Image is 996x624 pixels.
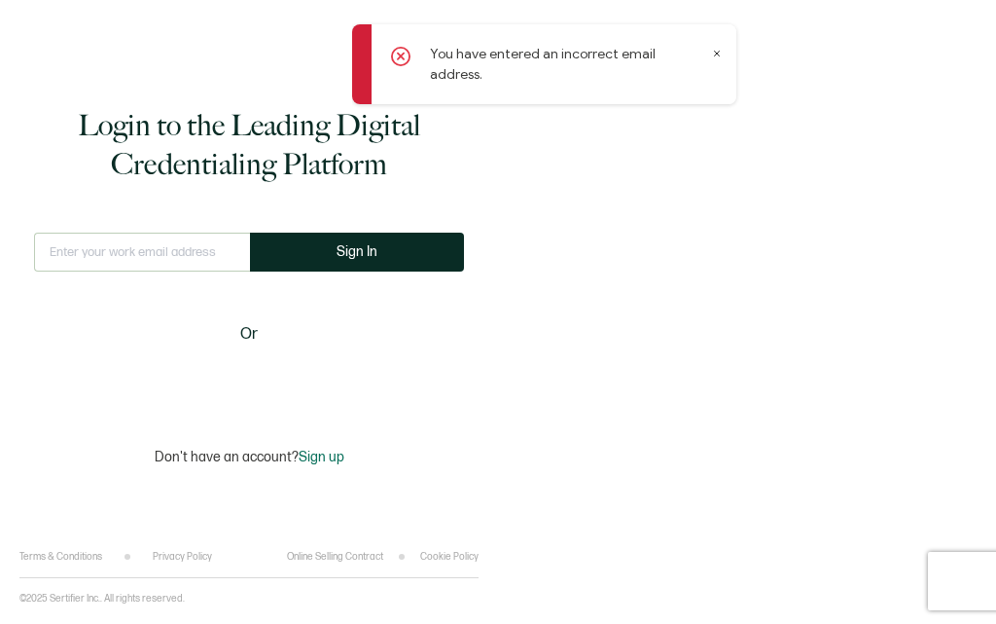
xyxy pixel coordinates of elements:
h1: Login to the Leading Digital Credentialing Platform [34,106,464,184]
span: Or [240,322,258,347]
button: Sign In [250,233,464,272]
a: Terms & Conditions [19,551,102,563]
p: You have entered an incorrect email address. [430,44,707,85]
a: Privacy Policy [153,551,212,563]
a: Online Selling Contract [287,551,383,563]
input: Enter your work email address [34,233,250,272]
span: Sign In [337,244,377,259]
p: Don't have an account? [155,449,344,465]
span: Sign up [299,449,344,465]
a: Cookie Policy [420,551,479,563]
p: ©2025 Sertifier Inc.. All rights reserved. [19,593,185,605]
iframe: Sign in with Google Button [127,359,371,402]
